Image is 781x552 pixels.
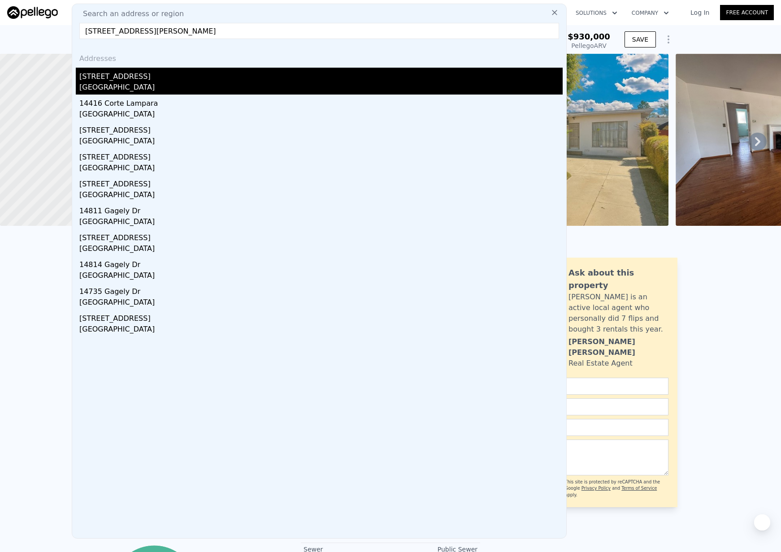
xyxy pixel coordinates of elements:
[568,336,668,358] div: [PERSON_NAME] [PERSON_NAME]
[581,486,611,491] a: Privacy Policy
[680,8,720,17] a: Log In
[79,23,559,39] input: Enter an address, city, region, neighborhood or zip code
[79,324,563,336] div: [GEOGRAPHIC_DATA]
[79,270,563,283] div: [GEOGRAPHIC_DATA]
[568,358,633,369] div: Real Estate Agent
[79,82,563,95] div: [GEOGRAPHIC_DATA]
[507,378,668,395] input: Name
[79,190,563,202] div: [GEOGRAPHIC_DATA]
[79,283,563,297] div: 14735 Gagely Dr
[79,243,563,256] div: [GEOGRAPHIC_DATA]
[7,6,58,19] img: Pellego
[79,175,563,190] div: [STREET_ADDRESS]
[79,163,563,175] div: [GEOGRAPHIC_DATA]
[720,5,774,20] a: Free Account
[79,256,563,270] div: 14814 Gagely Dr
[625,5,676,21] button: Company
[79,202,563,216] div: 14811 Gagely Dr
[76,46,563,68] div: Addresses
[79,229,563,243] div: [STREET_ADDRESS]
[507,398,668,415] input: Email
[568,267,668,292] div: Ask about this property
[79,121,563,136] div: [STREET_ADDRESS]
[79,148,563,163] div: [STREET_ADDRESS]
[660,30,677,48] button: Show Options
[79,136,563,148] div: [GEOGRAPHIC_DATA]
[565,479,668,498] div: This site is protected by reCAPTCHA and the Google and apply.
[79,95,563,109] div: 14416 Corte Lampara
[568,41,610,50] div: Pellego ARV
[79,216,563,229] div: [GEOGRAPHIC_DATA]
[621,486,657,491] a: Terms of Service
[79,310,563,324] div: [STREET_ADDRESS]
[568,292,668,335] div: [PERSON_NAME] is an active local agent who personally did 7 flips and bought 3 rentals this year.
[568,32,610,41] span: $930,000
[568,5,625,21] button: Solutions
[507,419,668,436] input: Phone
[79,68,563,82] div: [STREET_ADDRESS]
[76,9,184,19] span: Search an address or region
[79,109,563,121] div: [GEOGRAPHIC_DATA]
[79,297,563,310] div: [GEOGRAPHIC_DATA]
[625,31,656,47] button: SAVE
